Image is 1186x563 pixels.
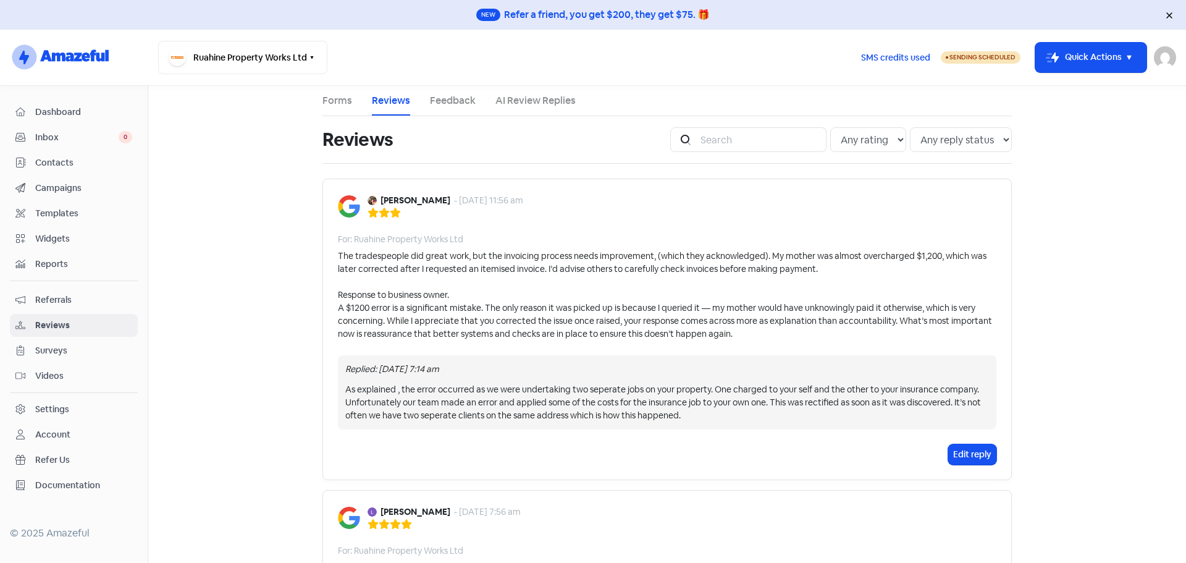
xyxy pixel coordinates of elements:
[322,120,393,159] h1: Reviews
[338,233,463,246] div: For: Ruahine Property Works Ltd
[10,227,138,250] a: Widgets
[35,344,132,357] span: Surveys
[338,195,360,218] img: Image
[368,196,377,205] img: Avatar
[10,365,138,387] a: Videos
[35,258,132,271] span: Reports
[338,507,360,529] img: Image
[35,232,132,245] span: Widgets
[35,182,132,195] span: Campaigns
[10,314,138,337] a: Reviews
[368,507,377,517] img: Avatar
[345,383,989,422] div: As explained , the error occurred as we were undertaking two seperate jobs on your property. One ...
[10,253,138,276] a: Reports
[948,444,996,465] button: Edit reply
[322,93,352,108] a: Forms
[345,363,439,375] i: Replied: [DATE] 7:14 am
[10,526,138,541] div: © 2025 Amazeful
[10,177,138,200] a: Campaigns
[430,93,476,108] a: Feedback
[454,194,523,207] div: - [DATE] 11:56 am
[949,53,1016,61] span: Sending Scheduled
[693,127,826,152] input: Search
[35,106,132,119] span: Dashboard
[504,7,710,22] div: Refer a friend, you get $200, they get $75. 🎁
[10,289,138,311] a: Referrals
[10,101,138,124] a: Dashboard
[1134,514,1174,551] iframe: chat widget
[35,207,132,220] span: Templates
[476,9,500,21] span: New
[35,156,132,169] span: Contacts
[851,50,941,63] a: SMS credits used
[35,319,132,332] span: Reviews
[35,403,69,416] div: Settings
[119,131,132,143] span: 0
[454,506,521,519] div: - [DATE] 7:56 am
[35,294,132,307] span: Referrals
[10,126,138,149] a: Inbox 0
[861,51,930,64] span: SMS credits used
[10,449,138,472] a: Refer Us
[10,202,138,225] a: Templates
[495,93,576,108] a: AI Review Replies
[35,428,70,441] div: Account
[35,454,132,467] span: Refer Us
[1154,46,1176,69] img: User
[372,93,410,108] a: Reviews
[10,151,138,174] a: Contacts
[338,544,463,557] div: For: Ruahine Property Works Ltd
[35,370,132,383] span: Videos
[35,131,119,144] span: Inbox
[10,423,138,446] a: Account
[10,398,138,421] a: Settings
[338,250,996,341] div: The tradespeople did great work, but the invoicing process needs improvement, (which they acknowl...
[35,479,132,492] span: Documentation
[381,506,450,519] b: [PERSON_NAME]
[941,50,1020,65] a: Sending Scheduled
[1035,43,1146,72] button: Quick Actions
[10,339,138,362] a: Surveys
[10,474,138,497] a: Documentation
[158,41,327,74] button: Ruahine Property Works Ltd
[381,194,450,207] b: [PERSON_NAME]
